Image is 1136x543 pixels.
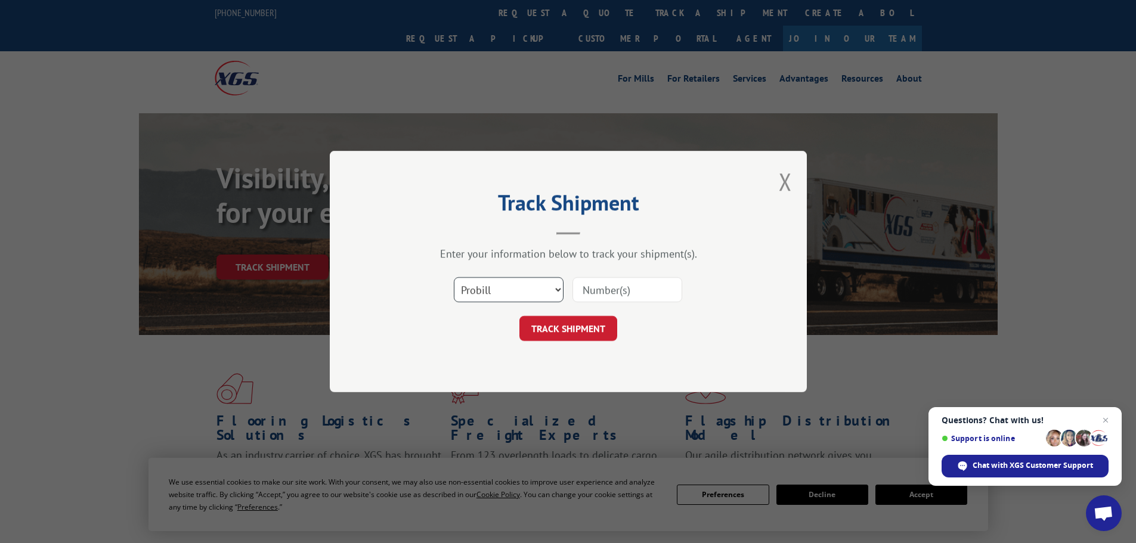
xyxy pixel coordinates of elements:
[389,247,747,260] div: Enter your information below to track your shipment(s).
[1086,495,1122,531] div: Open chat
[779,166,792,197] button: Close modal
[942,455,1109,477] div: Chat with XGS Customer Support
[973,460,1093,471] span: Chat with XGS Customer Support
[1098,413,1113,427] span: Close chat
[389,194,747,217] h2: Track Shipment
[572,277,682,302] input: Number(s)
[942,434,1042,443] span: Support is online
[519,316,617,341] button: TRACK SHIPMENT
[942,415,1109,425] span: Questions? Chat with us!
